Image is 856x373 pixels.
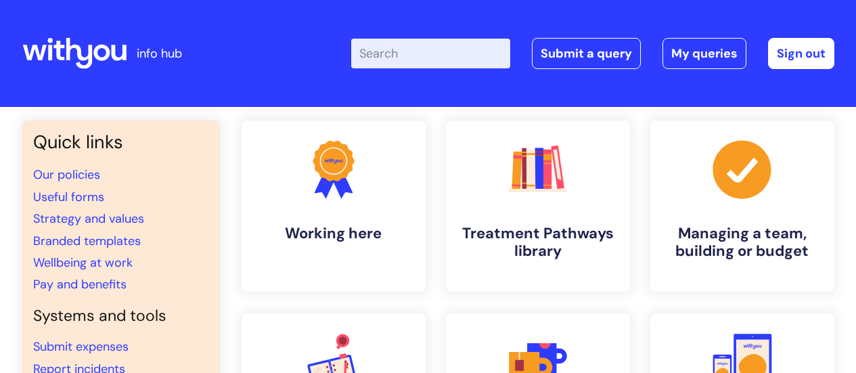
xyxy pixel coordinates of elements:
a: Useful forms [33,189,104,205]
h4: Working here [252,225,415,242]
a: Submit a query [532,38,641,69]
p: info hub [137,43,182,64]
a: Sign out [768,38,834,69]
a: Strategy and values [33,211,144,227]
h4: Treatment Pathways library [457,225,619,261]
a: Branded templates [33,233,141,249]
a: Our policies [33,167,100,183]
input: Search [351,39,510,68]
div: | - [351,38,834,69]
h4: Systems and tools [33,307,209,326]
a: Pay and benefits [33,276,127,292]
a: Treatment Pathways library [446,120,630,292]
a: Submit expenses [33,338,129,355]
a: Wellbeing at work [33,255,133,271]
a: My queries [662,38,746,69]
a: Working here [242,120,426,292]
a: Managing a team, building or budget [650,120,834,292]
h3: Quick links [33,131,209,153]
h4: Managing a team, building or budget [661,225,824,261]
